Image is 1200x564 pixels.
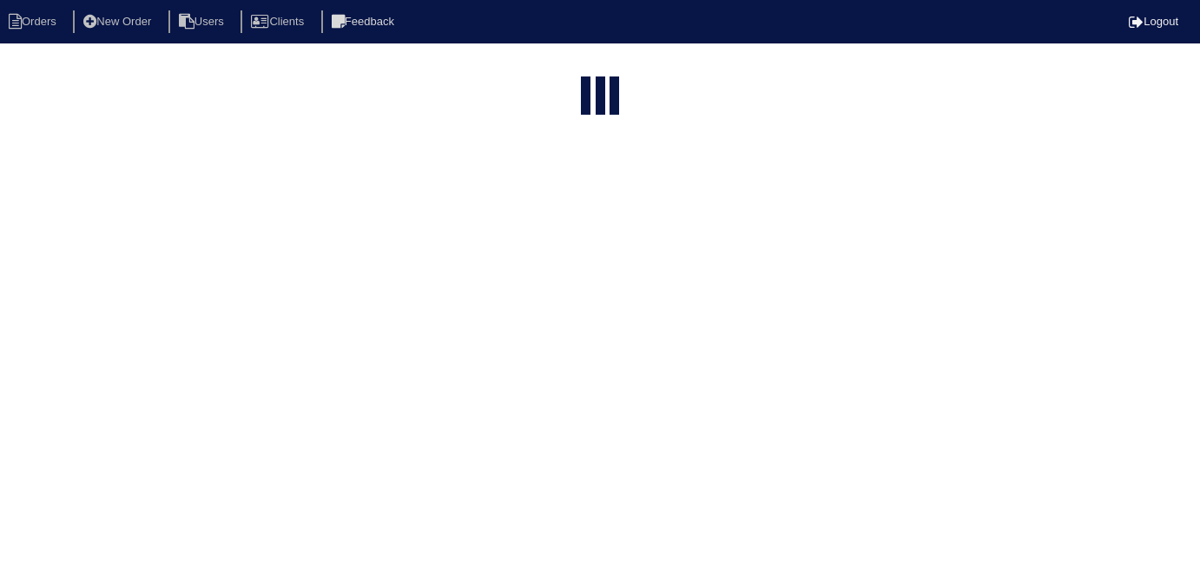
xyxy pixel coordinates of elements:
[596,76,605,118] div: loading...
[241,10,318,34] li: Clients
[168,10,238,34] li: Users
[321,10,408,34] li: Feedback
[73,10,165,34] li: New Order
[73,15,165,28] a: New Order
[241,15,318,28] a: Clients
[168,15,238,28] a: Users
[1129,15,1178,28] a: Logout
